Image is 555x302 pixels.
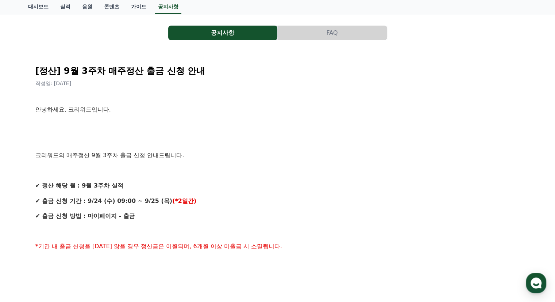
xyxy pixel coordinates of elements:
strong: ✔ 정산 해당 월 : 9월 3주차 실적 [35,182,123,189]
button: FAQ [278,26,387,40]
p: 안녕하세요, 크리워드입니다. [35,105,520,114]
span: *기간 내 출금 신청을 [DATE] 않을 경우 정산금은 이월되며, 6개월 이상 미출금 시 소멸됩니다. [35,243,282,250]
h2: [정산] 9월 3주차 매주정산 출금 신청 안내 [35,65,520,77]
strong: (*2일간) [172,197,196,204]
a: 설정 [94,232,140,250]
span: 대화 [67,243,76,249]
a: 대화 [48,232,94,250]
span: 작성일: [DATE] [35,80,72,86]
span: 홈 [23,243,27,249]
strong: ✔ 출금 신청 기간 : 9/24 (수) 09:00 ~ 9/25 (목) [35,197,173,204]
button: 공지사항 [168,26,277,40]
a: 홈 [2,232,48,250]
strong: ✔ 출금 신청 방법 : 마이페이지 - 출금 [35,212,135,219]
span: 설정 [113,243,122,249]
a: 공지사항 [168,26,278,40]
p: 크리워드의 매주정산 9월 3주차 출금 신청 안내드립니다. [35,151,520,160]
